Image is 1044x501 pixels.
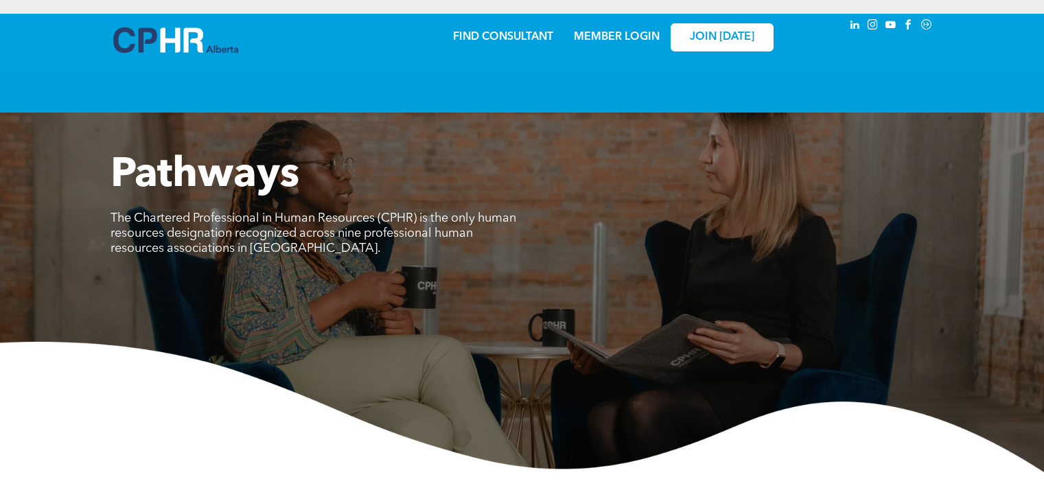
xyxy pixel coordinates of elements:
span: JOIN [DATE] [690,31,754,44]
a: youtube [883,17,898,36]
a: linkedin [848,17,863,36]
a: Social network [919,17,934,36]
span: The Chartered Professional in Human Resources (CPHR) is the only human resources designation reco... [111,212,516,255]
img: A blue and white logo for cp alberta [113,27,238,53]
a: MEMBER LOGIN [574,32,660,43]
a: JOIN [DATE] [671,23,774,51]
a: instagram [866,17,881,36]
a: facebook [901,17,916,36]
a: FIND CONSULTANT [453,32,553,43]
span: Pathways [111,155,299,196]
